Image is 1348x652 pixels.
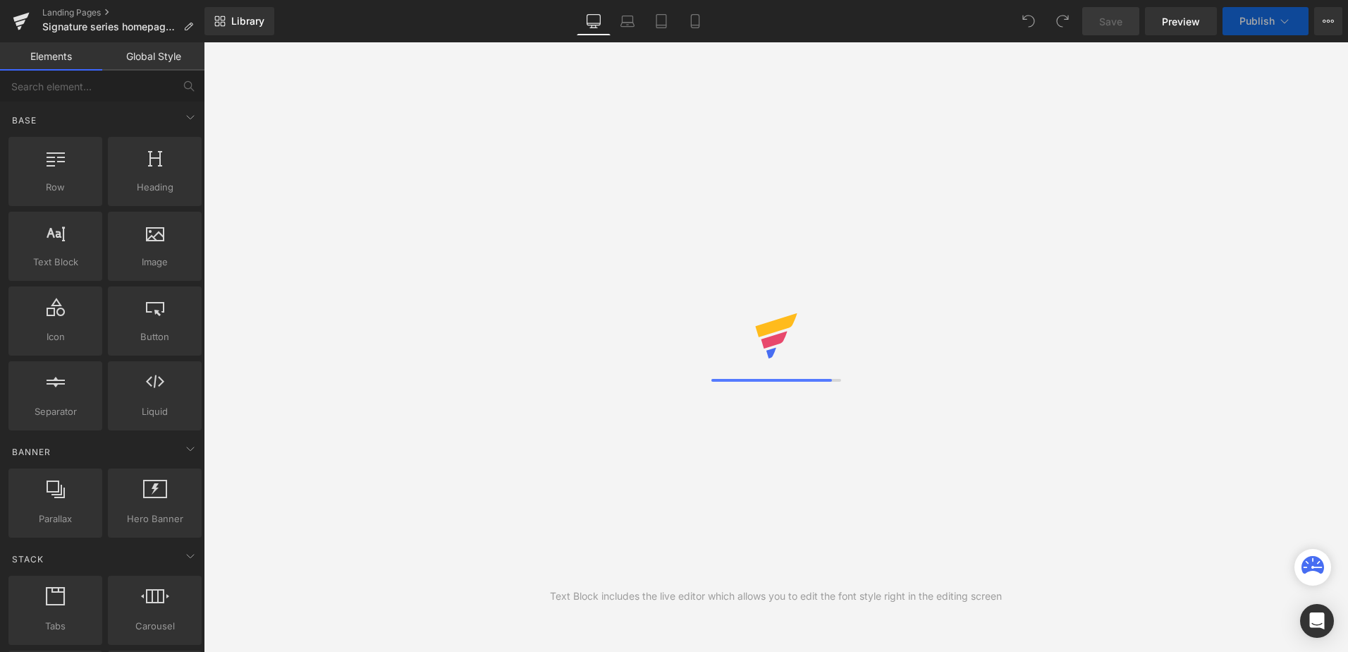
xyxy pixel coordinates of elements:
span: Carousel [112,619,197,634]
a: Global Style [102,42,204,71]
button: Publish [1223,7,1309,35]
span: Separator [13,404,98,419]
span: Text Block [13,255,98,270]
span: Library [231,15,264,28]
span: Tabs [13,619,98,634]
a: Mobile [678,7,712,35]
a: New Library [204,7,274,35]
span: Parallax [13,512,98,526]
span: Image [112,255,197,270]
span: Save [1099,14,1122,29]
span: Row [13,180,98,195]
span: Preview [1162,14,1200,29]
span: Heading [112,180,197,195]
span: Button [112,330,197,344]
span: Publish [1239,16,1275,27]
a: Tablet [644,7,678,35]
a: Landing Pages [42,7,204,18]
span: Liquid [112,404,197,419]
div: Open Intercom Messenger [1300,604,1334,638]
button: More [1314,7,1342,35]
a: Laptop [611,7,644,35]
button: Undo [1015,7,1043,35]
button: Redo [1048,7,1077,35]
span: Stack [11,553,45,566]
span: Base [11,114,38,127]
span: Hero Banner [112,512,197,526]
span: Signature series homepage - EN [42,21,178,32]
span: Icon [13,330,98,344]
div: Text Block includes the live editor which allows you to edit the font style right in the editing ... [550,588,1002,604]
span: Banner [11,445,52,459]
a: Preview [1145,7,1217,35]
a: Desktop [577,7,611,35]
